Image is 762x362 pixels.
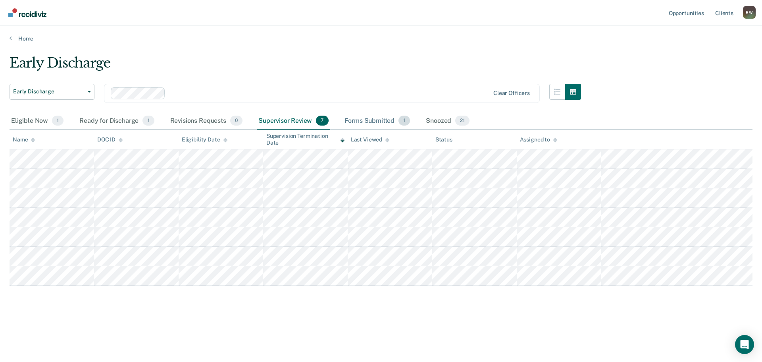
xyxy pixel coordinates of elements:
span: 0 [230,116,242,126]
div: DOC ID [97,136,123,143]
span: 1 [52,116,63,126]
div: Open Intercom Messenger [735,335,754,354]
span: 7 [316,116,328,126]
div: Status [435,136,452,143]
div: Last Viewed [351,136,389,143]
button: Early Discharge [10,84,94,100]
div: Supervisor Review7 [257,112,330,130]
div: Eligible Now1 [10,112,65,130]
div: Ready for Discharge1 [78,112,156,130]
button: Profile dropdown button [743,6,756,19]
div: Early Discharge [10,55,581,77]
span: 1 [142,116,154,126]
div: R W [743,6,756,19]
div: Forms Submitted1 [343,112,412,130]
div: Assigned to [520,136,557,143]
span: 21 [455,116,470,126]
a: Home [10,35,752,42]
img: Recidiviz [8,8,46,17]
div: Clear officers [493,90,530,97]
div: Supervision Termination Date [266,133,344,146]
span: Early Discharge [13,88,85,95]
div: Eligibility Date [182,136,227,143]
div: Revisions Requests0 [169,112,244,130]
span: 1 [398,116,410,126]
div: Snoozed21 [424,112,471,130]
div: Name [13,136,35,143]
